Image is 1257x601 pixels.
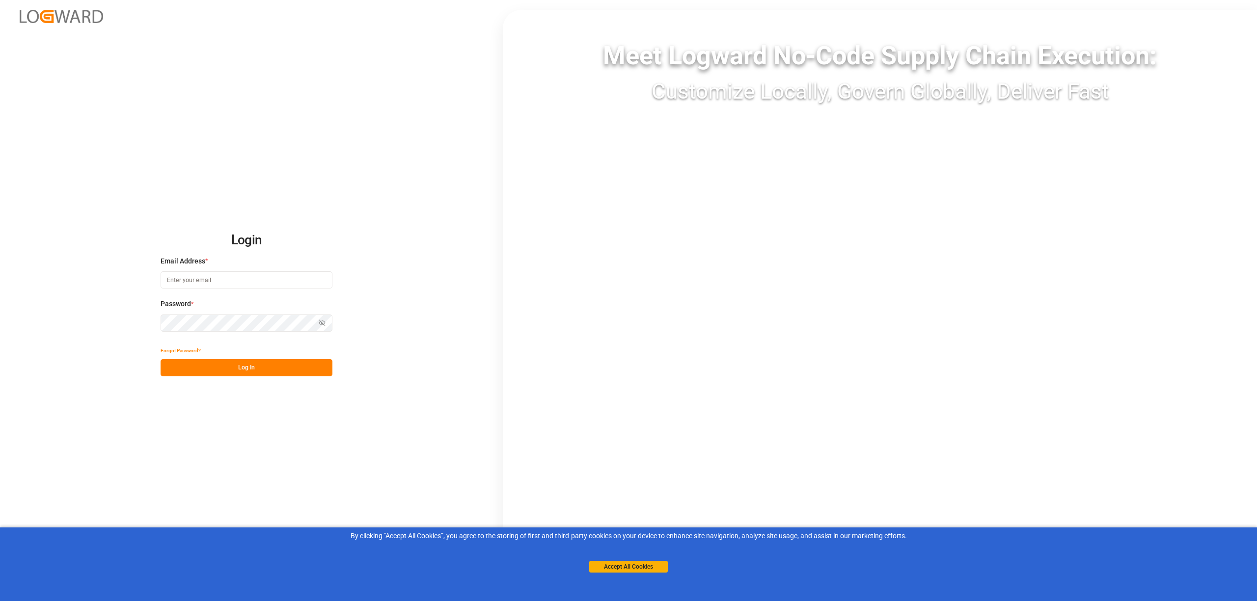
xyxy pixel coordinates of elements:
div: Meet Logward No-Code Supply Chain Execution: [503,37,1257,75]
div: Customize Locally, Govern Globally, Deliver Fast [503,75,1257,107]
button: Forgot Password? [161,342,201,359]
input: Enter your email [161,271,332,288]
h2: Login [161,225,332,256]
span: Password [161,299,191,309]
button: Accept All Cookies [589,561,668,573]
button: Log In [161,359,332,376]
img: Logward_new_orange.png [20,10,103,23]
span: Email Address [161,256,205,266]
div: By clicking "Accept All Cookies”, you agree to the storing of first and third-party cookies on yo... [7,531,1250,541]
